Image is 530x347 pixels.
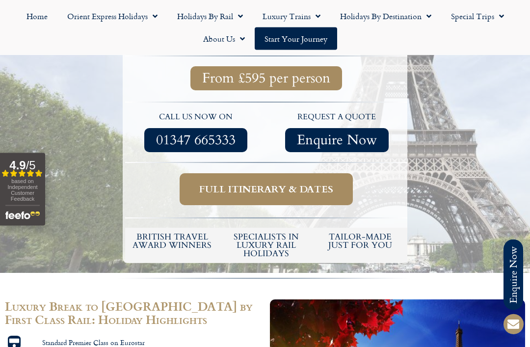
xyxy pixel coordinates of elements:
[330,5,441,27] a: Holidays by Destination
[271,111,403,124] p: request a quote
[224,233,309,258] h6: Specialists in luxury rail holidays
[57,5,167,27] a: Orient Express Holidays
[5,5,525,50] nav: Menu
[318,233,402,250] h5: tailor-made just for you
[17,5,57,27] a: Home
[199,184,333,196] span: Full itinerary & dates
[202,73,330,85] span: From £595 per person
[5,300,260,326] h2: Luxury Break to [GEOGRAPHIC_DATA] by First Class Rail: Holiday Highlights
[156,134,236,147] span: 01347 665333
[253,5,330,27] a: Luxury Trains
[285,129,389,153] a: Enquire Now
[193,27,255,50] a: About Us
[441,5,514,27] a: Special Trips
[180,174,353,206] a: Full itinerary & dates
[167,5,253,27] a: Holidays by Rail
[297,134,377,147] span: Enquire Now
[255,27,337,50] a: Start your Journey
[144,129,247,153] a: 01347 665333
[190,67,342,91] a: From £595 per person
[130,233,214,250] h5: British Travel Award winners
[130,111,262,124] p: call us now on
